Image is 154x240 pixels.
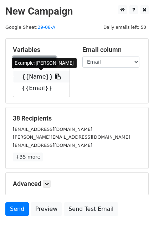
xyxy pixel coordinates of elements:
a: Send Test Email [64,202,118,216]
h5: 38 Recipients [13,114,141,122]
h5: Email column [82,46,141,54]
iframe: Chat Widget [118,206,154,240]
a: {{Email}} [13,82,70,94]
small: [EMAIL_ADDRESS][DOMAIN_NAME] [13,143,92,148]
h2: New Campaign [5,5,149,17]
div: Example: [PERSON_NAME] [12,58,77,68]
span: Daily emails left: 50 [101,23,149,31]
a: {{Name}} [13,71,70,82]
small: Google Sheet: [5,25,55,30]
h5: Variables [13,46,72,54]
a: 29-08-A [37,25,55,30]
h5: Advanced [13,180,141,188]
a: +35 more [13,153,43,161]
a: Daily emails left: 50 [101,25,149,30]
a: Send [5,202,29,216]
small: [EMAIL_ADDRESS][DOMAIN_NAME] [13,127,92,132]
small: [PERSON_NAME][EMAIL_ADDRESS][DOMAIN_NAME] [13,134,130,140]
a: Preview [31,202,62,216]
